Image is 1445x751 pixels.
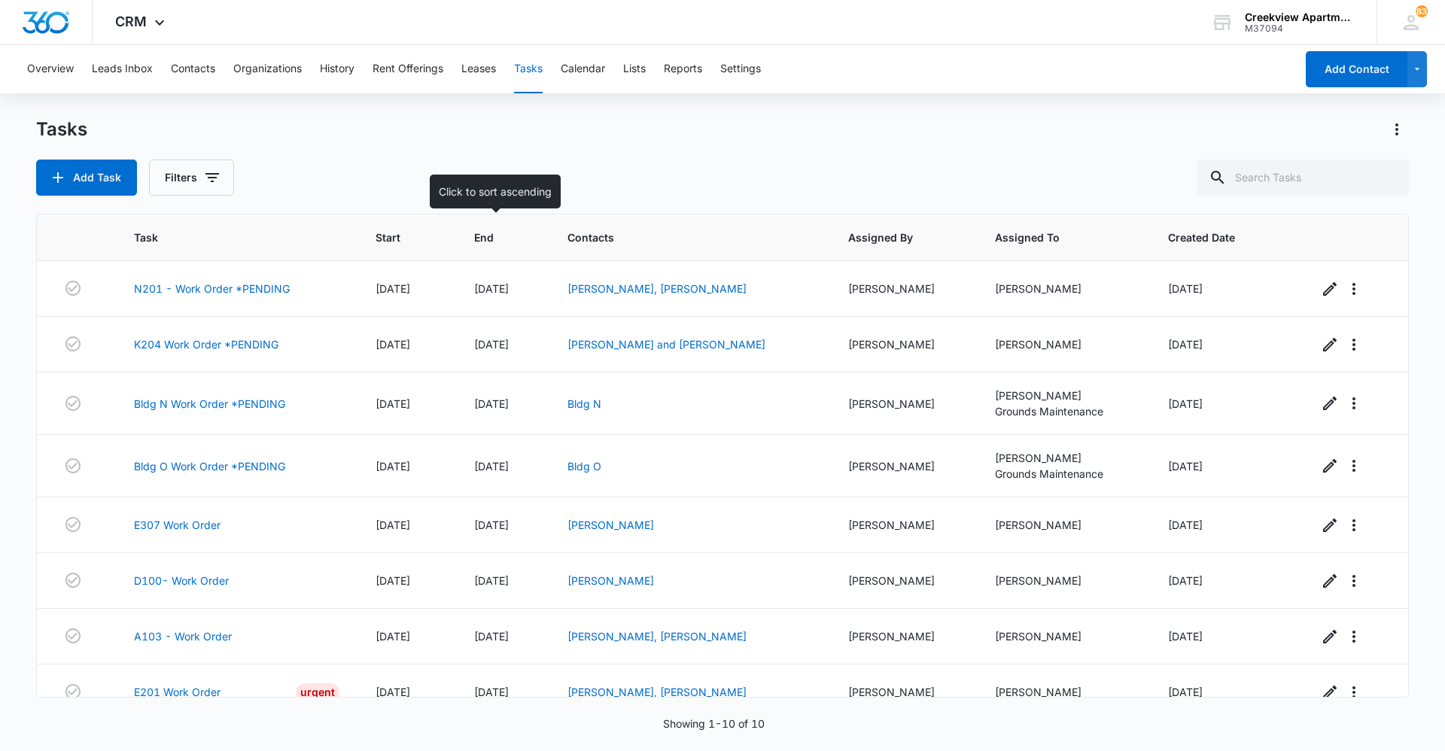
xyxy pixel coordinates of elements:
span: [DATE] [1168,574,1203,587]
span: [DATE] [474,574,509,587]
a: Bldg O [567,460,601,473]
div: Grounds Maintenance [995,466,1132,482]
span: [DATE] [1168,397,1203,410]
a: [PERSON_NAME], [PERSON_NAME] [567,282,747,295]
div: Urgent [296,683,339,701]
span: [DATE] [474,338,509,351]
div: [PERSON_NAME] [995,388,1132,403]
button: Settings [720,45,761,93]
div: [PERSON_NAME] [995,628,1132,644]
div: [PERSON_NAME] [848,684,959,700]
button: Lists [623,45,646,93]
div: account name [1245,11,1355,23]
p: Showing 1-10 of 10 [663,716,765,731]
span: [DATE] [376,397,410,410]
a: [PERSON_NAME] [567,574,654,587]
span: [DATE] [1168,686,1203,698]
button: Organizations [233,45,302,93]
div: [PERSON_NAME] [848,628,959,644]
a: Bldg O Work Order *PENDING [134,458,285,474]
a: A103 - Work Order [134,628,232,644]
button: Leads Inbox [92,45,153,93]
span: [DATE] [474,282,509,295]
a: [PERSON_NAME] and [PERSON_NAME] [567,338,765,351]
span: [DATE] [1168,630,1203,643]
span: Task [134,230,317,245]
div: [PERSON_NAME] [995,684,1132,700]
span: Created Date [1168,230,1260,245]
span: [DATE] [1168,282,1203,295]
a: Bldg N [567,397,601,410]
span: Contacts [567,230,790,245]
button: Filters [149,160,234,196]
span: CRM [115,14,147,29]
a: [PERSON_NAME] [567,518,654,531]
a: K204 Work Order *PENDING [134,336,278,352]
a: [PERSON_NAME], [PERSON_NAME] [567,686,747,698]
button: Contacts [171,45,215,93]
span: [DATE] [376,630,410,643]
button: Add Contact [1306,51,1407,87]
div: [PERSON_NAME] [995,517,1132,533]
div: [PERSON_NAME] [995,336,1132,352]
a: E307 Work Order [134,517,221,533]
button: Overview [27,45,74,93]
span: [DATE] [1168,518,1203,531]
a: D100- Work Order [134,573,229,588]
span: [DATE] [376,338,410,351]
a: E201 Work Order [134,684,221,700]
div: Grounds Maintenance [995,403,1132,419]
div: [PERSON_NAME] [995,281,1132,296]
h1: Tasks [36,118,87,141]
button: Tasks [514,45,543,93]
div: [PERSON_NAME] [848,281,959,296]
span: [DATE] [1168,338,1203,351]
span: Assigned By [848,230,937,245]
div: [PERSON_NAME] [848,336,959,352]
span: End [474,230,509,245]
div: [PERSON_NAME] [848,517,959,533]
span: [DATE] [376,686,410,698]
span: [DATE] [474,397,509,410]
button: Reports [664,45,702,93]
span: [DATE] [376,282,410,295]
div: [PERSON_NAME] [995,450,1132,466]
div: notifications count [1416,5,1428,17]
button: History [320,45,354,93]
button: Add Task [36,160,137,196]
input: Search Tasks [1197,160,1409,196]
div: Click to sort ascending [430,175,561,208]
a: [PERSON_NAME], [PERSON_NAME] [567,630,747,643]
span: [DATE] [474,686,509,698]
span: [DATE] [474,460,509,473]
div: [PERSON_NAME] [848,573,959,588]
span: 83 [1416,5,1428,17]
a: N201 - Work Order *PENDING [134,281,290,296]
a: Bldg N Work Order *PENDING [134,396,285,412]
div: account id [1245,23,1355,34]
span: Start [376,230,417,245]
button: Rent Offerings [373,45,443,93]
span: [DATE] [376,460,410,473]
span: [DATE] [474,518,509,531]
span: [DATE] [474,630,509,643]
div: [PERSON_NAME] [848,458,959,474]
span: [DATE] [376,574,410,587]
button: Leases [461,45,496,93]
div: [PERSON_NAME] [848,396,959,412]
div: [PERSON_NAME] [995,573,1132,588]
span: [DATE] [1168,460,1203,473]
button: Actions [1385,117,1409,141]
span: [DATE] [376,518,410,531]
button: Calendar [561,45,605,93]
span: Assigned To [995,230,1110,245]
